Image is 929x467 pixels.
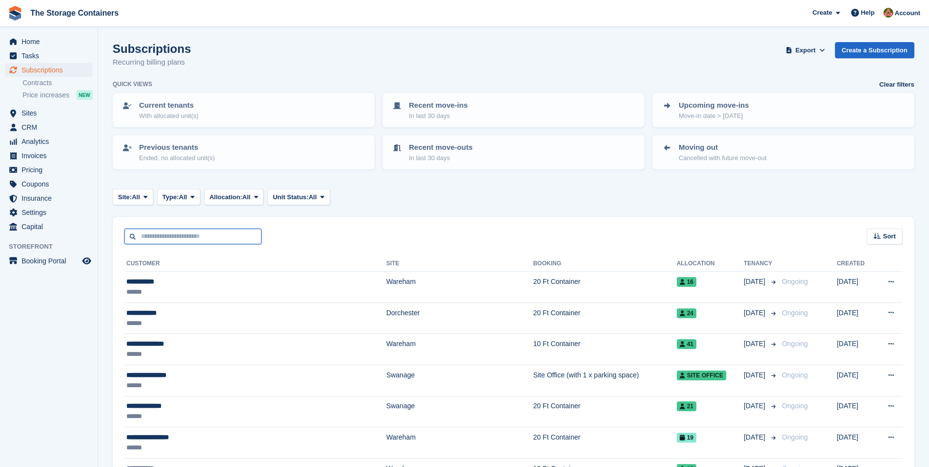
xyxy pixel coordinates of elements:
td: [DATE] [837,365,875,396]
p: Previous tenants [139,142,215,153]
span: [DATE] [744,277,767,287]
span: 24 [677,308,696,318]
a: Clear filters [879,80,914,90]
a: Upcoming move-ins Move-in date > [DATE] [653,94,913,126]
td: 20 Ft Container [533,427,677,459]
a: menu [5,149,93,163]
img: Kirsty Simpson [883,8,893,18]
span: All [242,192,251,202]
th: Booking [533,256,677,272]
p: Moving out [679,142,766,153]
span: Tasks [22,49,80,63]
span: Capital [22,220,80,233]
span: Insurance [22,191,80,205]
a: Moving out Cancelled with future move-out [653,136,913,168]
h6: Quick views [113,80,152,89]
img: stora-icon-8386f47178a22dfd0bd8f6a31ec36ba5ce8667c1dd55bd0f319d3a0aa187defe.svg [8,6,23,21]
p: With allocated unit(s) [139,111,198,121]
a: Create a Subscription [835,42,914,58]
span: All [132,192,140,202]
h1: Subscriptions [113,42,191,55]
a: menu [5,35,93,48]
a: menu [5,135,93,148]
span: [DATE] [744,339,767,349]
p: Recurring billing plans [113,57,191,68]
a: menu [5,120,93,134]
p: Cancelled with future move-out [679,153,766,163]
span: 41 [677,339,696,349]
span: Allocation: [210,192,242,202]
a: Contracts [23,78,93,88]
span: Subscriptions [22,63,80,77]
a: menu [5,163,93,177]
span: Account [895,8,920,18]
a: menu [5,220,93,233]
a: menu [5,63,93,77]
a: Recent move-ins In last 30 days [383,94,643,126]
button: Unit Status: All [267,189,330,205]
span: Analytics [22,135,80,148]
td: [DATE] [837,396,875,427]
span: Booking Portal [22,254,80,268]
th: Site [386,256,533,272]
td: Swanage [386,396,533,427]
td: Dorchester [386,303,533,334]
span: Home [22,35,80,48]
div: NEW [76,90,93,100]
span: Sites [22,106,80,120]
span: Site Office [677,371,726,380]
td: 20 Ft Container [533,396,677,427]
td: [DATE] [837,303,875,334]
span: Ongoing [782,371,808,379]
span: [DATE] [744,432,767,443]
td: 10 Ft Container [533,334,677,365]
span: Ongoing [782,278,808,285]
a: menu [5,177,93,191]
td: 20 Ft Container [533,272,677,303]
td: [DATE] [837,427,875,459]
p: Recent move-ins [409,100,468,111]
td: [DATE] [837,272,875,303]
span: 16 [677,277,696,287]
a: menu [5,49,93,63]
span: [DATE] [744,370,767,380]
span: Site: [118,192,132,202]
a: Price increases NEW [23,90,93,100]
span: Sort [883,232,896,241]
p: Move-in date > [DATE] [679,111,749,121]
a: Previous tenants Ended, no allocated unit(s) [114,136,374,168]
p: Current tenants [139,100,198,111]
span: All [309,192,317,202]
span: Help [861,8,875,18]
td: Site Office (with 1 x parking space) [533,365,677,396]
span: Pricing [22,163,80,177]
td: Wareham [386,334,533,365]
span: Export [795,46,815,55]
span: All [179,192,187,202]
td: Wareham [386,272,533,303]
th: Tenancy [744,256,778,272]
button: Site: All [113,189,153,205]
p: In last 30 days [409,111,468,121]
th: Allocation [677,256,744,272]
a: menu [5,254,93,268]
p: Ended, no allocated unit(s) [139,153,215,163]
a: The Storage Containers [26,5,122,21]
button: Allocation: All [204,189,264,205]
a: menu [5,106,93,120]
td: Swanage [386,365,533,396]
p: Recent move-outs [409,142,473,153]
p: In last 30 days [409,153,473,163]
span: Type: [163,192,179,202]
td: 20 Ft Container [533,303,677,334]
span: Ongoing [782,433,808,441]
a: Preview store [81,255,93,267]
th: Customer [124,256,386,272]
span: Coupons [22,177,80,191]
span: Unit Status: [273,192,309,202]
span: Ongoing [782,340,808,348]
span: Price increases [23,91,70,100]
span: CRM [22,120,80,134]
span: 21 [677,401,696,411]
p: Upcoming move-ins [679,100,749,111]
